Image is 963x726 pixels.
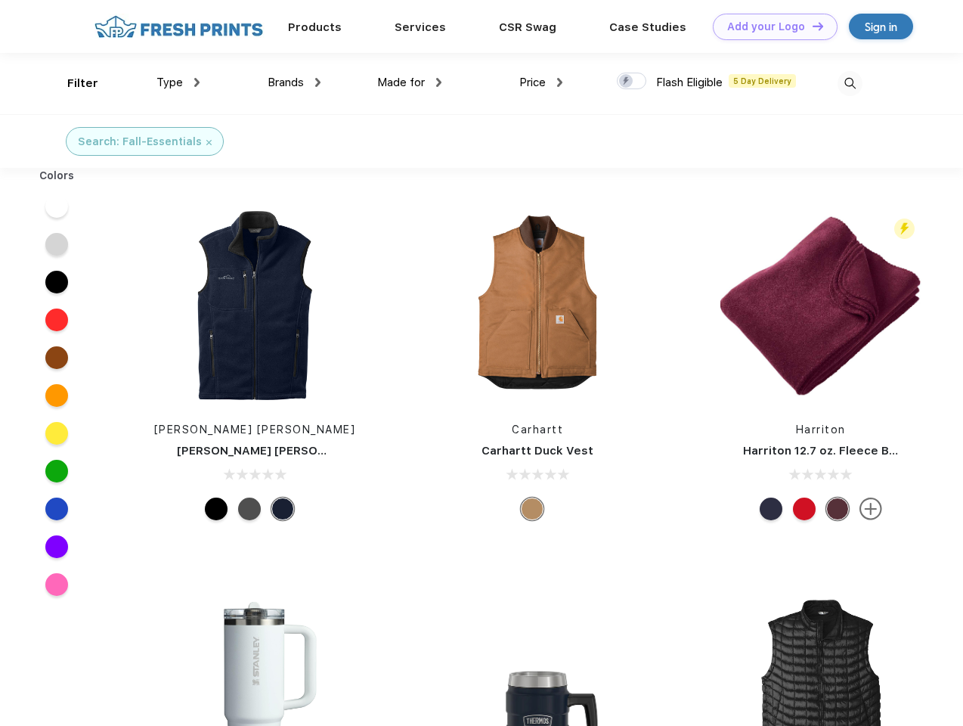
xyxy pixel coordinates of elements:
[743,444,925,458] a: Harriton 12.7 oz. Fleece Blanket
[729,74,796,88] span: 5 Day Delivery
[194,78,200,87] img: dropdown.png
[238,498,261,520] div: Grey Steel
[271,498,294,520] div: River Blue Navy
[437,206,638,407] img: func=resize&h=266
[377,76,425,89] span: Made for
[154,423,356,436] a: [PERSON_NAME] [PERSON_NAME]
[177,444,441,458] a: [PERSON_NAME] [PERSON_NAME] Fleece Vest
[288,20,342,34] a: Products
[268,76,304,89] span: Brands
[28,168,86,184] div: Colors
[206,140,212,145] img: filter_cancel.svg
[519,76,546,89] span: Price
[826,498,849,520] div: Burgundy
[154,206,355,407] img: func=resize&h=266
[656,76,723,89] span: Flash Eligible
[838,71,862,96] img: desktop_search.svg
[793,498,816,520] div: Red
[813,22,823,30] img: DT
[720,206,921,407] img: func=resize&h=266
[436,78,441,87] img: dropdown.png
[521,498,543,520] div: Carhartt Brown
[760,498,782,520] div: Navy
[315,78,320,87] img: dropdown.png
[849,14,913,39] a: Sign in
[481,444,593,458] a: Carhartt Duck Vest
[67,75,98,92] div: Filter
[859,498,882,520] img: more.svg
[512,423,563,436] a: Carhartt
[205,498,228,520] div: Black
[557,78,562,87] img: dropdown.png
[865,18,897,36] div: Sign in
[796,423,846,436] a: Harriton
[90,14,268,40] img: fo%20logo%202.webp
[156,76,183,89] span: Type
[78,134,202,150] div: Search: Fall-Essentials
[727,20,805,33] div: Add your Logo
[894,219,915,239] img: flash_active_toggle.svg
